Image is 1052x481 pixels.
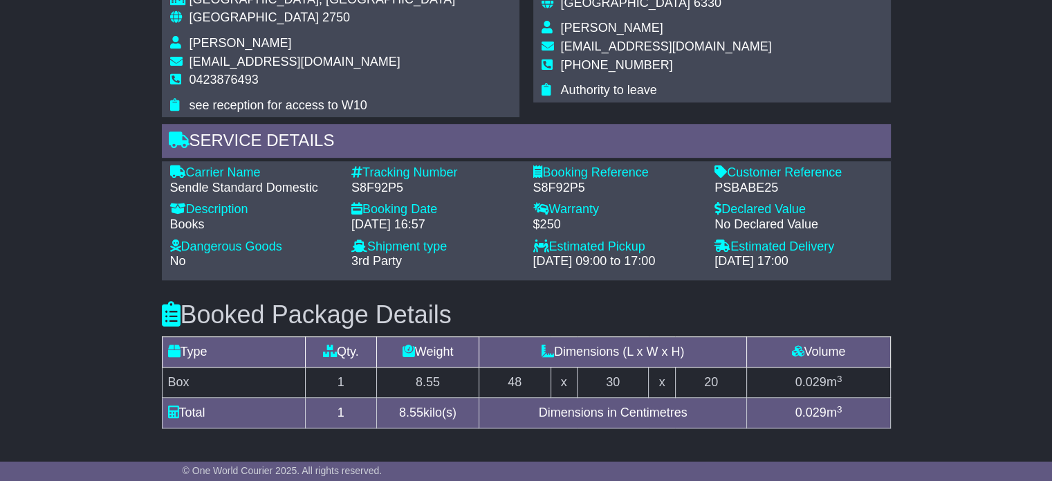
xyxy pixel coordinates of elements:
td: 1 [305,398,377,428]
span: [EMAIL_ADDRESS][DOMAIN_NAME] [190,55,400,69]
td: Qty. [305,337,377,367]
td: Total [162,398,305,428]
div: Estimated Pickup [533,239,701,255]
td: Dimensions in Centimetres [479,398,746,428]
div: Sendle Standard Domestic [170,181,338,196]
span: 2750 [322,10,350,24]
td: Type [162,337,305,367]
span: 8.55 [399,406,423,419]
td: 8.55 [377,367,479,398]
span: [EMAIL_ADDRESS][DOMAIN_NAME] [561,39,772,53]
div: Dangerous Goods [170,239,338,255]
div: Booking Reference [533,165,701,181]
h3: Booked Package Details [162,301,891,329]
td: m [747,398,890,428]
td: Dimensions (L x W x H) [479,337,746,367]
span: 0.029 [795,406,827,419]
div: Warranty [533,202,701,217]
span: © One World Courier 2025. All rights reserved. [183,465,382,476]
div: Customer Reference [714,165,883,181]
td: 30 [577,367,649,398]
span: 0423876493 [190,73,259,87]
td: x [649,367,675,398]
td: Weight [377,337,479,367]
span: [PERSON_NAME] [190,36,292,50]
span: [PHONE_NUMBER] [561,58,673,72]
td: 1 [305,367,377,398]
div: Description [170,202,338,217]
td: kilo(s) [377,398,479,428]
div: Estimated Delivery [714,239,883,255]
div: Carrier Name [170,165,338,181]
div: Booking Date [351,202,519,217]
span: 3rd Party [351,254,402,268]
span: [PERSON_NAME] [561,21,663,35]
td: Box [162,367,305,398]
td: 20 [675,367,747,398]
div: Shipment type [351,239,519,255]
div: S8F92P5 [533,181,701,196]
span: see reception for access to W10 [190,98,367,112]
td: Volume [747,337,890,367]
div: $250 [533,217,701,233]
div: S8F92P5 [351,181,519,196]
span: 0.029 [795,375,827,389]
div: [DATE] 16:57 [351,217,519,233]
div: Service Details [162,124,891,161]
div: Declared Value [714,202,883,217]
span: No [170,254,186,268]
div: Books [170,217,338,233]
span: [GEOGRAPHIC_DATA] [190,10,319,24]
div: No Declared Value [714,217,883,233]
td: m [747,367,890,398]
span: Authority to leave [561,83,657,97]
td: 48 [479,367,551,398]
td: x [551,367,577,398]
div: [DATE] 17:00 [714,254,883,269]
div: PSBABE25 [714,181,883,196]
sup: 3 [837,374,842,384]
div: [DATE] 09:00 to 17:00 [533,254,701,269]
sup: 3 [837,404,842,415]
div: Tracking Number [351,165,519,181]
